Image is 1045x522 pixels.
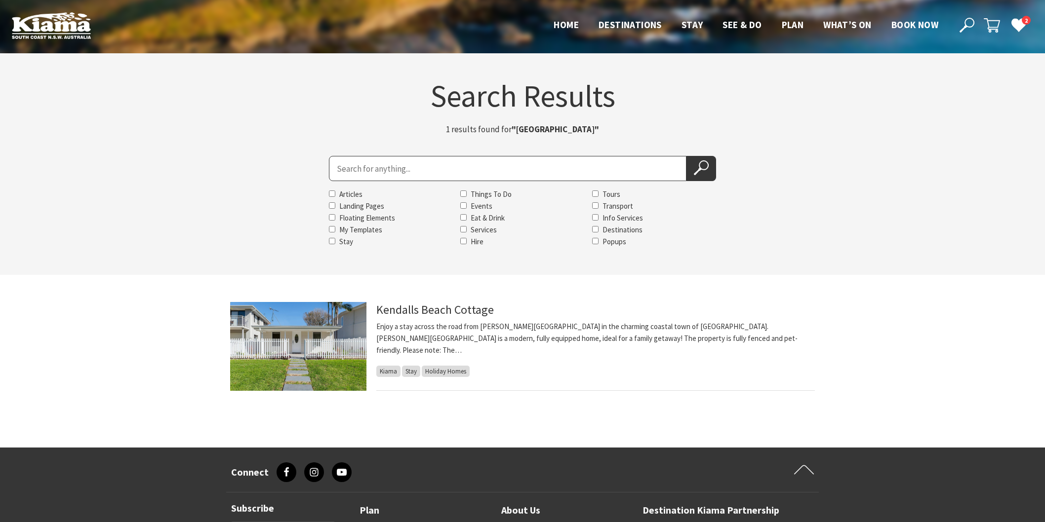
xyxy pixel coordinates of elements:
label: Stay [339,237,353,246]
label: Transport [603,201,633,211]
a: Plan [360,502,379,519]
label: Info Services [603,213,643,223]
strong: "[GEOGRAPHIC_DATA]" [512,124,599,135]
label: My Templates [339,225,382,234]
h3: Connect [231,466,269,478]
span: See & Do [723,19,762,31]
p: Enjoy a stay across the road from [PERSON_NAME][GEOGRAPHIC_DATA] in the charming coastal town of ... [376,321,815,356]
a: Kendalls Beach Cottage [376,302,494,317]
label: Popups [603,237,626,246]
label: Tours [603,189,620,199]
span: Stay [402,366,420,377]
a: About Us [501,502,540,519]
img: Kiama Logo [12,12,91,39]
span: Home [554,19,579,31]
p: 1 results found for [399,123,646,136]
label: Eat & Drink [471,213,505,223]
span: Destinations [599,19,662,31]
span: Book now [891,19,938,31]
span: Stay [682,19,703,31]
a: 2 [1011,17,1026,32]
label: Destinations [603,225,643,234]
label: Hire [471,237,483,246]
span: 2 [1022,16,1031,25]
label: Floating Elements [339,213,395,223]
label: Things To Do [471,189,512,199]
h3: Subscribe [231,502,335,514]
label: Landing Pages [339,201,384,211]
nav: Main Menu [544,17,948,34]
span: Kiama [376,366,401,377]
span: Plan [782,19,804,31]
span: Holiday Homes [422,366,470,377]
input: Search for: [329,156,686,181]
a: Destination Kiama Partnership [643,502,779,519]
span: What’s On [823,19,872,31]
label: Services [471,225,497,234]
label: Articles [339,189,362,199]
h1: Search Results [230,80,815,111]
label: Events [471,201,492,211]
